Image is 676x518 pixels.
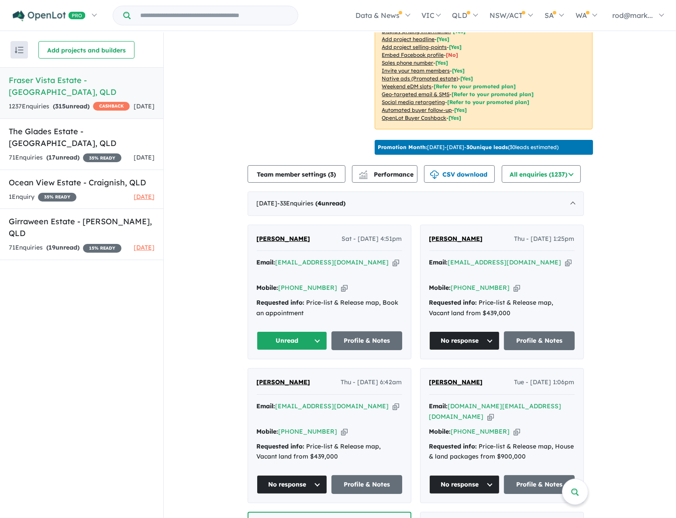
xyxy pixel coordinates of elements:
a: [EMAIL_ADDRESS][DOMAIN_NAME] [276,258,389,266]
span: [Refer to your promoted plan] [448,99,530,105]
button: Copy [565,258,572,267]
span: Thu - [DATE] 6:42am [341,377,402,388]
a: [EMAIL_ADDRESS][DOMAIN_NAME] [276,402,389,410]
button: CSV download [424,165,495,183]
span: [PERSON_NAME] [257,235,310,243]
span: [Yes] [461,75,473,82]
button: Copy [514,283,520,292]
span: [ Yes ] [437,36,450,42]
h5: Girraween Estate - [PERSON_NAME] , QLD [9,216,155,239]
strong: Requested info: [257,442,305,450]
span: [PERSON_NAME] [429,378,483,386]
b: 30 unique leads [467,144,508,150]
span: [ No ] [446,52,459,58]
u: Native ads (Promoted estate) [382,75,459,82]
span: [ Yes ] [436,59,448,66]
a: [PHONE_NUMBER] [451,284,510,292]
a: Profile & Notes [331,331,402,350]
div: 71 Enquir ies [9,153,121,163]
img: Openlot PRO Logo White [13,10,86,21]
a: [PERSON_NAME] [429,234,483,244]
u: OpenLot Buyer Cashback [382,115,447,121]
img: line-chart.svg [359,170,367,175]
h5: Fraser Vista Estate - [GEOGRAPHIC_DATA] , QLD [9,74,155,98]
a: [PERSON_NAME] [257,234,310,244]
button: No response [429,331,500,350]
u: Automated buyer follow-up [382,107,452,113]
span: 15 % READY [83,244,121,253]
span: rod@mark... [612,11,653,20]
a: [DOMAIN_NAME][EMAIL_ADDRESS][DOMAIN_NAME] [429,402,562,421]
div: Price-list & Release map, Vacant land from $439,000 [429,298,575,319]
button: No response [429,475,500,494]
u: Social media retargeting [382,99,445,105]
u: Geo-targeted email & SMS [382,91,450,97]
strong: Mobile: [429,428,451,435]
input: Try estate name, suburb, builder or developer [132,6,296,25]
strong: Requested info: [429,299,477,306]
strong: Email: [429,402,448,410]
span: 17 [48,153,55,161]
span: 3 [330,170,334,178]
button: Copy [341,283,348,292]
strong: ( unread) [46,243,79,251]
u: Embed Facebook profile [382,52,444,58]
div: 1 Enquir y [9,192,76,202]
u: Add project headline [382,36,435,42]
button: Copy [393,258,399,267]
div: Price-list & Release map, Book an appointment [257,298,402,319]
p: [DATE] - [DATE] - ( 30 leads estimated) [378,143,559,151]
span: Tue - [DATE] 1:06pm [514,377,575,388]
span: Performance [360,170,414,178]
span: [Refer to your promoted plan] [434,83,516,90]
span: Sat - [DATE] 4:51pm [342,234,402,244]
strong: Mobile: [429,284,451,292]
button: Copy [487,412,494,421]
h5: Ocean View Estate - Craignish , QLD [9,177,155,188]
strong: Email: [257,402,276,410]
span: Thu - [DATE] 1:25pm [514,234,575,244]
u: Invite your team members [382,67,450,74]
div: 71 Enquir ies [9,243,121,253]
button: Team member settings (3) [248,165,345,183]
strong: Mobile: [257,428,279,435]
span: [ Yes ] [453,28,466,35]
span: [DATE] [134,243,155,251]
div: Price-list & Release map, Vacant land from $439,000 [257,442,402,462]
span: [Yes] [449,115,462,121]
a: [PHONE_NUMBER] [279,284,338,292]
span: [ Yes ] [452,67,465,74]
strong: Email: [429,258,448,266]
button: Unread [257,331,328,350]
button: Copy [514,427,520,436]
span: 19 [48,243,55,251]
a: [PHONE_NUMBER] [279,428,338,435]
button: Performance [352,165,417,183]
a: [EMAIL_ADDRESS][DOMAIN_NAME] [448,258,562,266]
span: - 33 Enquir ies [278,199,346,207]
strong: Email: [257,258,276,266]
strong: ( unread) [53,102,90,110]
span: [Refer to your promoted plan] [452,91,534,97]
span: [PERSON_NAME] [257,378,310,386]
strong: ( unread) [316,199,346,207]
button: Add projects and builders [38,41,135,59]
button: Copy [393,402,399,411]
button: All enquiries (1237) [502,165,581,183]
span: CASHBACK [93,102,130,111]
span: 35 % READY [38,193,76,202]
span: 35 % READY [83,153,121,162]
button: No response [257,475,328,494]
span: [PERSON_NAME] [429,235,483,243]
u: Display pricing information [382,28,451,35]
img: download icon [430,170,439,179]
strong: Requested info: [257,299,305,306]
u: Sales phone number [382,59,434,66]
u: Add project selling-points [382,44,447,50]
a: Profile & Notes [331,475,402,494]
div: 1237 Enquir ies [9,101,130,112]
h5: The Glades Estate - [GEOGRAPHIC_DATA] , QLD [9,125,155,149]
button: Copy [341,427,348,436]
span: [DATE] [134,153,155,161]
a: Profile & Notes [504,331,575,350]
